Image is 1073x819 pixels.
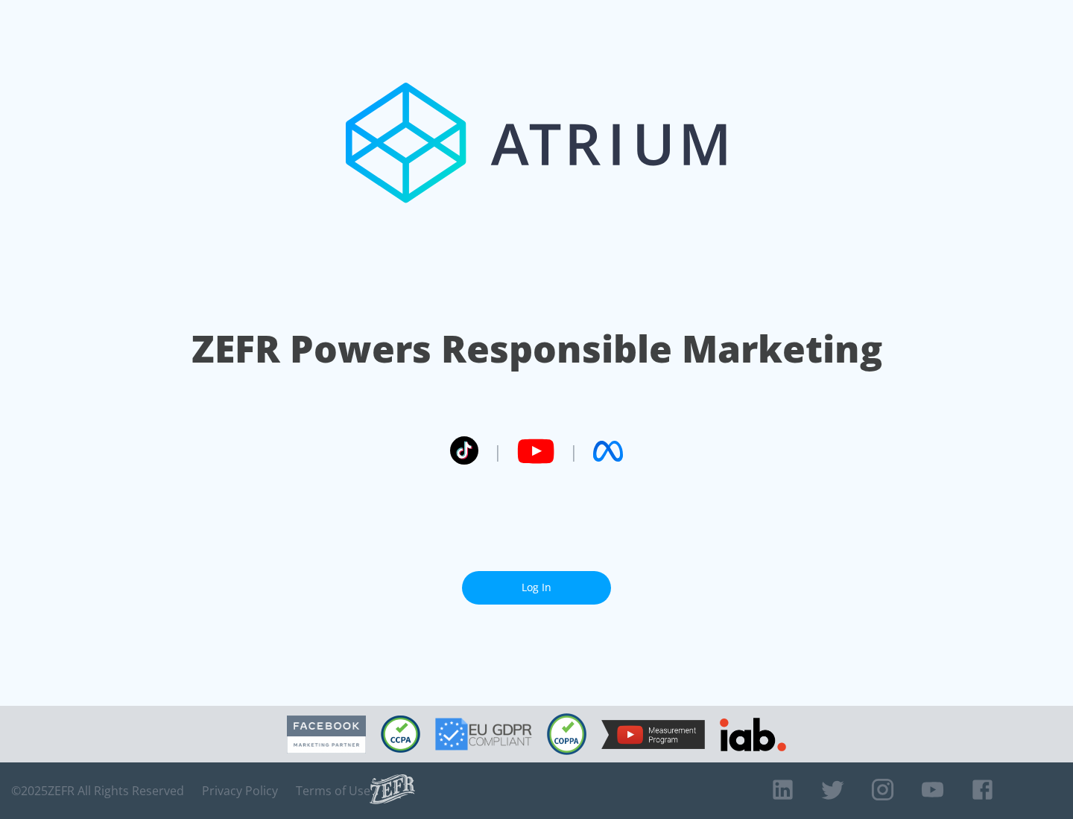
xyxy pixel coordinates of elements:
h1: ZEFR Powers Responsible Marketing [192,323,882,375]
span: | [493,440,502,462]
a: Privacy Policy [202,783,278,798]
a: Terms of Use [296,783,370,798]
img: GDPR Compliant [435,718,532,751]
img: IAB [720,718,786,751]
img: COPPA Compliant [547,713,586,755]
span: | [569,440,578,462]
img: CCPA Compliant [381,716,420,753]
span: © 2025 ZEFR All Rights Reserved [11,783,184,798]
a: Log In [462,571,611,605]
img: Facebook Marketing Partner [287,716,366,753]
img: YouTube Measurement Program [601,720,705,749]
